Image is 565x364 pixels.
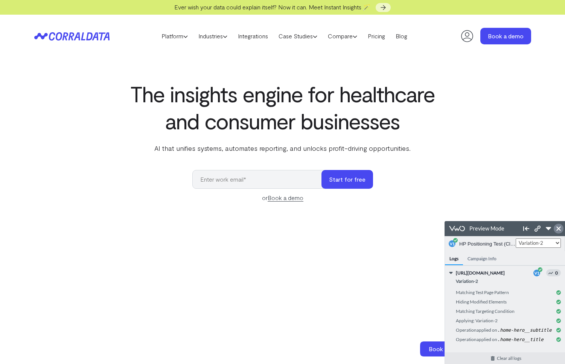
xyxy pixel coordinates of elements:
span: 0 [102,48,116,55]
a: Case Studies [273,30,323,42]
div: Applying: Variation-2 [11,95,116,104]
a: Book a demo [420,341,473,356]
h4: Logs [0,30,18,44]
h4: Campaign Info [18,30,56,44]
span: Book a demo [429,345,464,352]
a: Industries [193,30,233,42]
div: Matching Targeting Condition [11,85,116,95]
span: 1 [93,50,95,54]
a: Compare [323,30,362,42]
div: Operation applied on [11,114,116,123]
h1: The insights engine for healthcare and consumer businesses [129,80,436,134]
a: Blog [390,30,413,42]
a: Platform [156,30,193,42]
a: .home-hero__title [53,116,99,121]
div: or [192,193,373,202]
div: V [89,49,96,55]
p: AI that unifies systems, automates reporting, and unlocks profit-driving opportunities. [129,143,436,153]
span: Ever wish your data could explain itself? Now it can. Meet Instant Insights 🪄 [174,3,370,11]
a: Pricing [362,30,390,42]
a: .home-hero__subtitle [53,106,107,112]
span: [URL][DOMAIN_NAME] [11,49,79,55]
div: Hiding Modified Elements [11,76,116,85]
a: Book a demo [268,194,303,202]
button: Start for free [321,170,373,189]
div: Matching Test Page Pattern [11,67,116,76]
a: Integrations [233,30,273,42]
div: Variation-2 [11,55,116,65]
a: Book a demo [480,28,531,44]
input: Enter work email* [192,170,329,189]
button: HP Positioning Test (Cloned) (ID: 59) [15,16,71,29]
div: Operation applied on [11,104,116,114]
